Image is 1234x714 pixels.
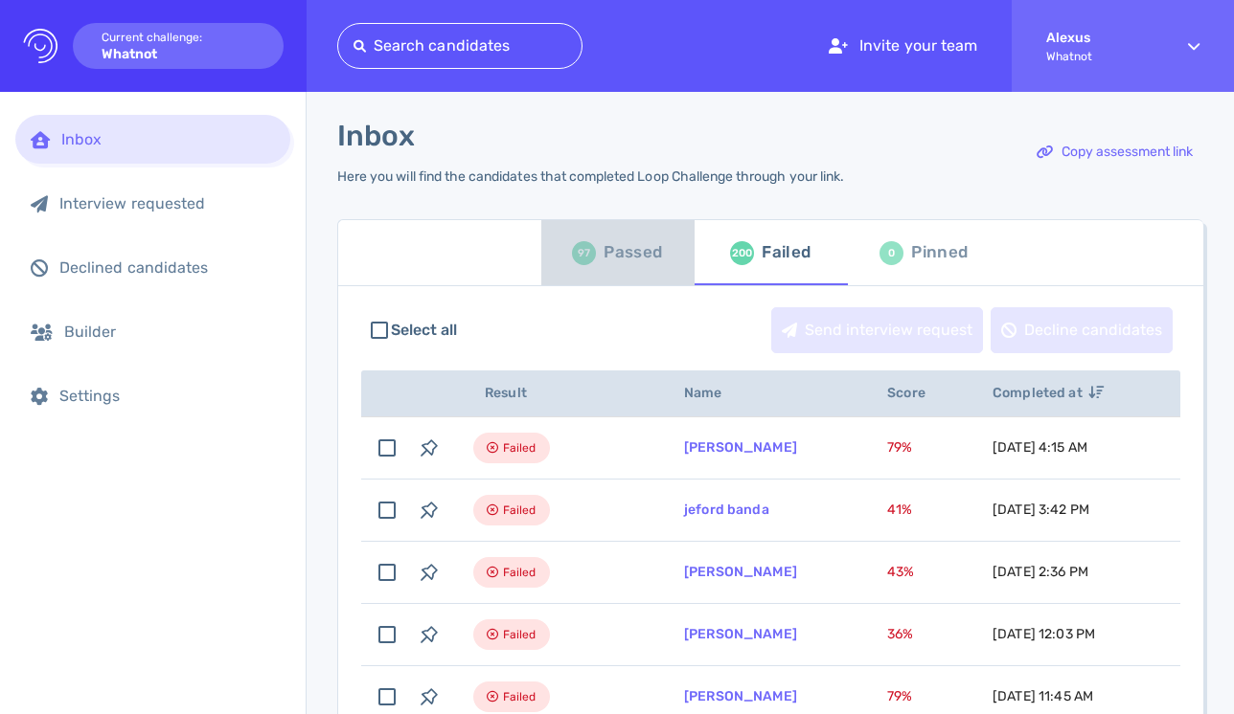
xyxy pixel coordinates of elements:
[450,370,661,417] th: Result
[503,685,537,708] span: Failed
[604,238,662,267] div: Passed
[993,688,1093,704] span: [DATE] 11:45 AM
[762,238,811,267] div: Failed
[61,130,275,148] div: Inbox
[993,626,1095,642] span: [DATE] 12:03 PM
[993,439,1087,456] span: [DATE] 4:15 AM
[391,319,458,342] span: Select all
[684,385,743,401] span: Name
[1046,30,1154,46] strong: Alexus
[992,308,1172,352] div: Decline candidates
[684,439,797,456] a: [PERSON_NAME]
[684,626,797,642] a: [PERSON_NAME]
[887,502,912,518] span: 41 %
[771,307,983,353] button: Send interview request
[993,502,1089,518] span: [DATE] 3:42 PM
[684,688,797,704] a: [PERSON_NAME]
[1026,129,1203,175] button: Copy assessment link
[887,385,947,401] span: Score
[772,308,982,352] div: Send interview request
[684,564,797,580] a: [PERSON_NAME]
[887,439,912,456] span: 79 %
[887,564,914,580] span: 43 %
[503,561,537,584] span: Failed
[337,119,415,153] h1: Inbox
[59,387,275,405] div: Settings
[64,323,275,341] div: Builder
[59,258,275,277] div: Declined candidates
[911,238,968,267] div: Pinned
[503,499,537,522] span: Failed
[993,385,1104,401] span: Completed at
[730,241,754,265] div: 200
[1046,50,1154,63] span: Whatnot
[572,241,596,265] div: 97
[337,168,844,185] div: Here you will find the candidates that completed Loop Challenge through your link.
[887,688,912,704] span: 79 %
[503,436,537,459] span: Failed
[1027,130,1202,174] div: Copy assessment link
[684,502,769,518] a: jeford banda
[880,241,903,265] div: 0
[59,194,275,212] div: Interview requested
[503,623,537,646] span: Failed
[991,307,1173,353] button: Decline candidates
[887,626,913,642] span: 36 %
[993,564,1088,580] span: [DATE] 2:36 PM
